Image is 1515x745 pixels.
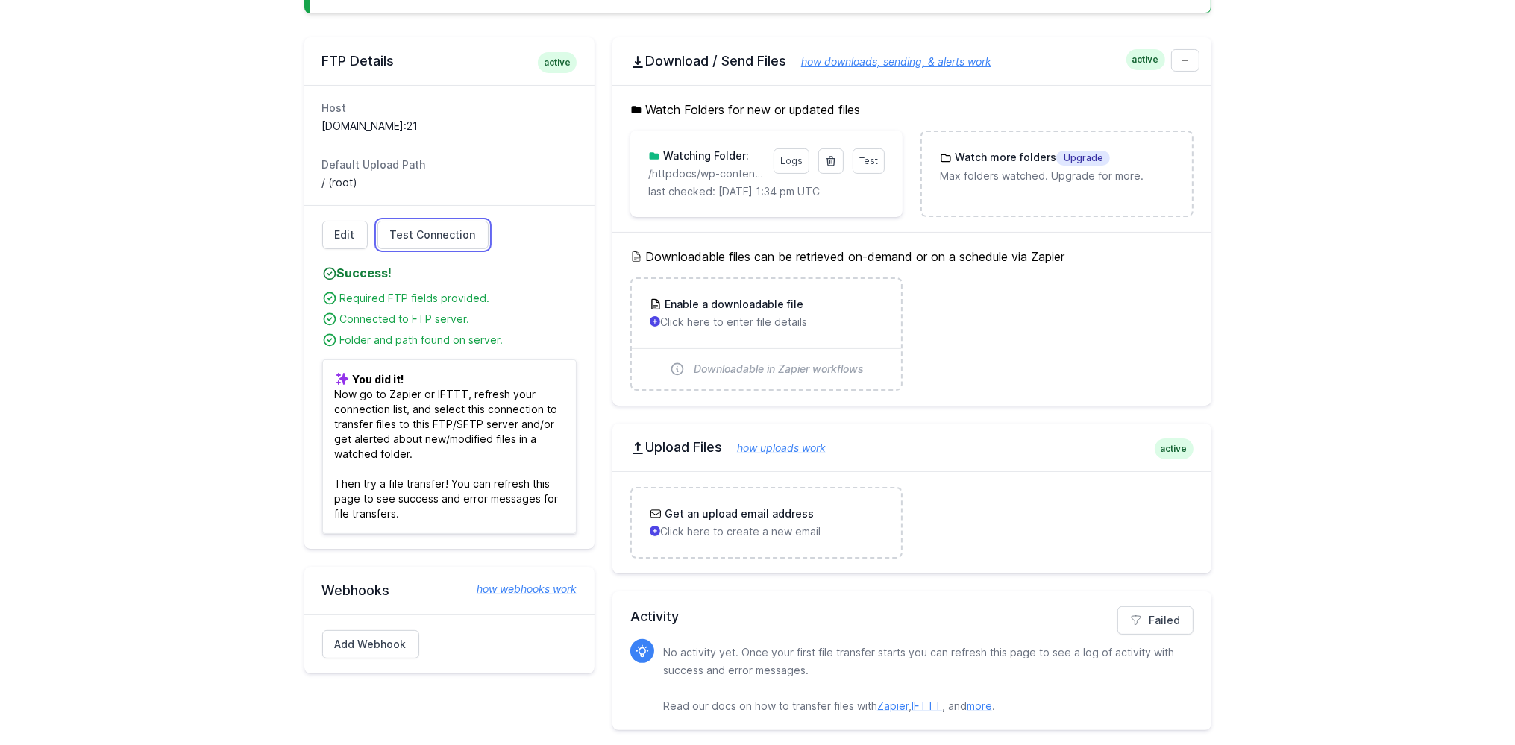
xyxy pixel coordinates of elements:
p: Click here to enter file details [650,315,883,330]
h3: Enable a downloadable file [662,297,803,312]
p: Max folders watched. Upgrade for more. [940,169,1173,183]
span: Upgrade [1056,151,1110,166]
p: /httpdocs/wp-content/uploads/exports [648,166,765,181]
div: Folder and path found on server. [340,333,577,348]
p: last checked: [DATE] 1:34 pm UTC [648,184,885,199]
p: Click here to create a new email [650,524,883,539]
span: active [1126,49,1165,70]
a: Test Connection [377,221,489,249]
a: how uploads work [722,441,826,454]
h2: Upload Files [630,438,1194,456]
b: You did it! [353,373,404,386]
a: Logs [774,148,809,174]
div: Connected to FTP server. [340,312,577,327]
h5: Watch Folders for new or updated files [630,101,1194,119]
dd: / (root) [322,175,577,190]
h3: Watching Folder: [660,148,749,163]
h2: Download / Send Files [630,52,1194,70]
span: active [1155,438,1194,459]
h3: Get an upload email address [662,506,814,521]
span: Test Connection [390,227,476,242]
h2: Webhooks [322,582,577,600]
a: Test [853,148,885,174]
a: Get an upload email address Click here to create a new email [632,488,901,557]
a: how downloads, sending, & alerts work [786,55,991,68]
h2: FTP Details [322,52,577,70]
a: how webhooks work [462,582,577,597]
h2: Activity [630,606,1194,627]
a: Add Webhook [322,630,419,658]
a: Zapier [877,700,909,712]
div: Required FTP fields provided. [340,291,577,306]
a: Watch more foldersUpgrade Max folders watched. Upgrade for more. [922,132,1191,201]
dt: Default Upload Path [322,157,577,172]
p: Now go to Zapier or IFTTT, refresh your connection list, and select this connection to transfer f... [322,359,577,534]
a: Enable a downloadable file Click here to enter file details Downloadable in Zapier workflows [632,279,901,389]
span: Test [859,155,878,166]
a: Failed [1117,606,1194,635]
dd: [DOMAIN_NAME]:21 [322,119,577,133]
p: No activity yet. Once your first file transfer starts you can refresh this page to see a log of a... [663,644,1182,715]
a: more [967,700,992,712]
iframe: Drift Widget Chat Controller [1440,670,1497,727]
a: IFTTT [912,700,942,712]
span: Downloadable in Zapier workflows [694,362,864,377]
h3: Watch more folders [952,150,1110,166]
span: active [538,52,577,73]
a: Edit [322,221,368,249]
dt: Host [322,101,577,116]
h5: Downloadable files can be retrieved on-demand or on a schedule via Zapier [630,248,1194,265]
h4: Success! [322,264,577,282]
